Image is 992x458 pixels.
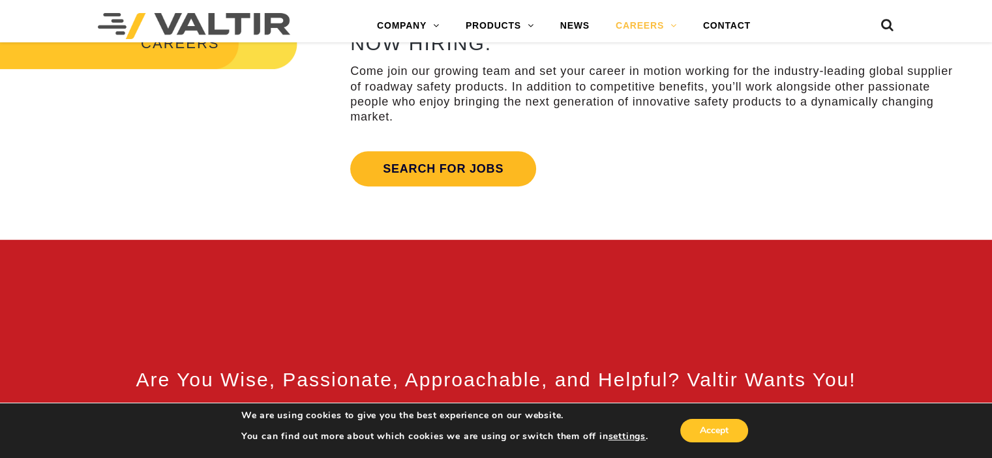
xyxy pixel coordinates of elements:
[680,419,748,442] button: Accept
[350,151,536,186] a: Search for jobs
[136,369,856,390] span: Are You Wise, Passionate, Approachable, and Helpful? Valtir Wants You!
[603,13,690,39] a: CAREERS
[547,13,603,39] a: NEWS
[690,13,764,39] a: CONTACT
[350,33,957,54] h2: NOW HIRING.
[98,13,290,39] img: Valtir
[241,431,648,442] p: You can find out more about which cookies we are using or switch them off in .
[350,64,957,125] p: Come join our growing team and set your career in motion working for the industry-leading global ...
[364,13,453,39] a: COMPANY
[453,13,547,39] a: PRODUCTS
[241,410,648,422] p: We are using cookies to give you the best experience on our website.
[608,431,645,442] button: settings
